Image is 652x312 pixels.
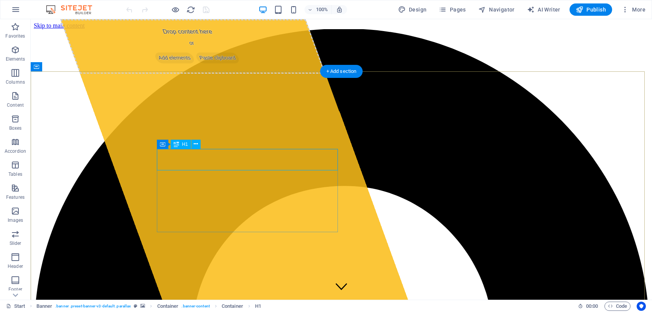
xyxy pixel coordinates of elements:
button: reload [186,5,195,14]
p: Favorites [5,33,25,39]
i: This element contains a background [140,304,145,308]
span: Navigator [478,6,515,13]
p: Content [7,102,24,108]
span: 00 00 [586,302,598,311]
span: . banner .preset-banner-v3-default .parallax [55,302,131,311]
button: 100% [305,5,332,14]
p: Footer [8,286,22,292]
h6: Session time [578,302,598,311]
div: + Add section [320,65,363,78]
span: Paste clipboard [164,33,210,44]
button: AI Writer [524,3,563,16]
a: Skip to main content [3,3,54,10]
h6: 100% [316,5,328,14]
button: Navigator [475,3,518,16]
button: Publish [570,3,612,16]
button: More [618,3,649,16]
p: Tables [8,171,22,177]
span: Publish [576,6,606,13]
button: Usercentrics [637,302,646,311]
span: Add elements [123,33,165,44]
p: Elements [6,56,25,62]
p: Columns [6,79,25,85]
img: Editor Logo [44,5,102,14]
button: Pages [436,3,469,16]
span: Click to select. Double-click to edit [36,302,53,311]
span: Code [608,302,627,311]
div: Design (Ctrl+Alt+Y) [395,3,430,16]
span: Click to select. Double-click to edit [222,302,243,311]
nav: breadcrumb [36,302,262,311]
button: Code [604,302,631,311]
span: Click to select. Double-click to edit [255,302,261,311]
span: Click to select. Double-click to edit [157,302,179,311]
span: Pages [439,6,466,13]
button: Design [395,3,430,16]
i: On resize automatically adjust zoom level to fit chosen device. [336,6,343,13]
span: Design [398,6,427,13]
span: AI Writer [527,6,560,13]
p: Boxes [9,125,22,131]
p: Images [8,217,23,223]
p: Slider [10,240,21,246]
p: Features [6,194,25,200]
span: . banner-content [181,302,209,311]
span: More [621,6,645,13]
i: This element is a customizable preset [134,304,137,308]
span: : [591,303,593,309]
p: Header [8,263,23,269]
span: H1 [182,142,188,147]
a: Click to cancel selection. Double-click to open Pages [6,302,25,311]
p: Accordion [5,148,26,154]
